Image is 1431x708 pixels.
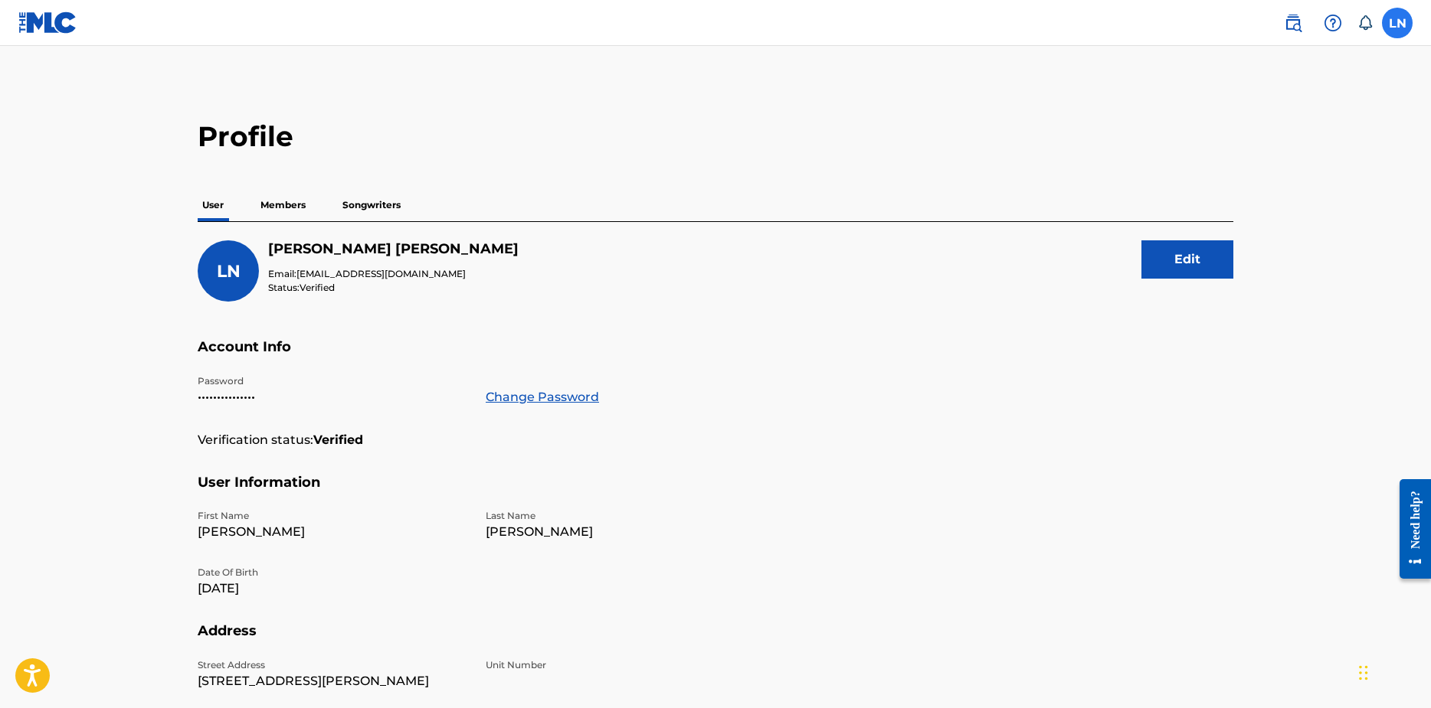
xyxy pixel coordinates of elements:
[198,431,313,449] p: Verification status:
[1359,650,1368,696] div: Drag
[1324,14,1342,32] img: help
[338,189,405,221] p: Songwriters
[313,431,363,449] strong: Verified
[486,523,755,541] p: [PERSON_NAME]
[1382,8,1413,38] div: User Menu
[1388,468,1431,591] iframe: Resource Center
[198,119,1233,154] h2: Profile
[198,658,467,672] p: Street Address
[198,566,467,579] p: Date Of Birth
[1354,635,1431,708] iframe: Chat Widget
[198,388,467,406] p: •••••••••••••••
[1284,14,1302,32] img: search
[198,474,1233,510] h5: User Information
[486,658,755,672] p: Unit Number
[198,672,467,690] p: [STREET_ADDRESS][PERSON_NAME]
[1318,8,1348,38] div: Help
[1357,15,1373,31] div: Notifications
[268,267,519,281] p: Email:
[486,509,755,523] p: Last Name
[198,338,1233,374] h5: Account Info
[198,579,467,598] p: [DATE]
[217,261,241,282] span: LN
[486,388,599,406] a: Change Password
[268,281,519,295] p: Status:
[1278,8,1308,38] a: Public Search
[198,189,228,221] p: User
[198,374,467,388] p: Password
[300,282,335,293] span: Verified
[18,11,77,34] img: MLC Logo
[296,268,466,279] span: [EMAIL_ADDRESS][DOMAIN_NAME]
[1141,240,1233,279] button: Edit
[198,523,467,541] p: [PERSON_NAME]
[268,240,519,258] h5: Loren Njoroge
[198,622,1233,658] h5: Address
[256,189,310,221] p: Members
[198,509,467,523] p: First Name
